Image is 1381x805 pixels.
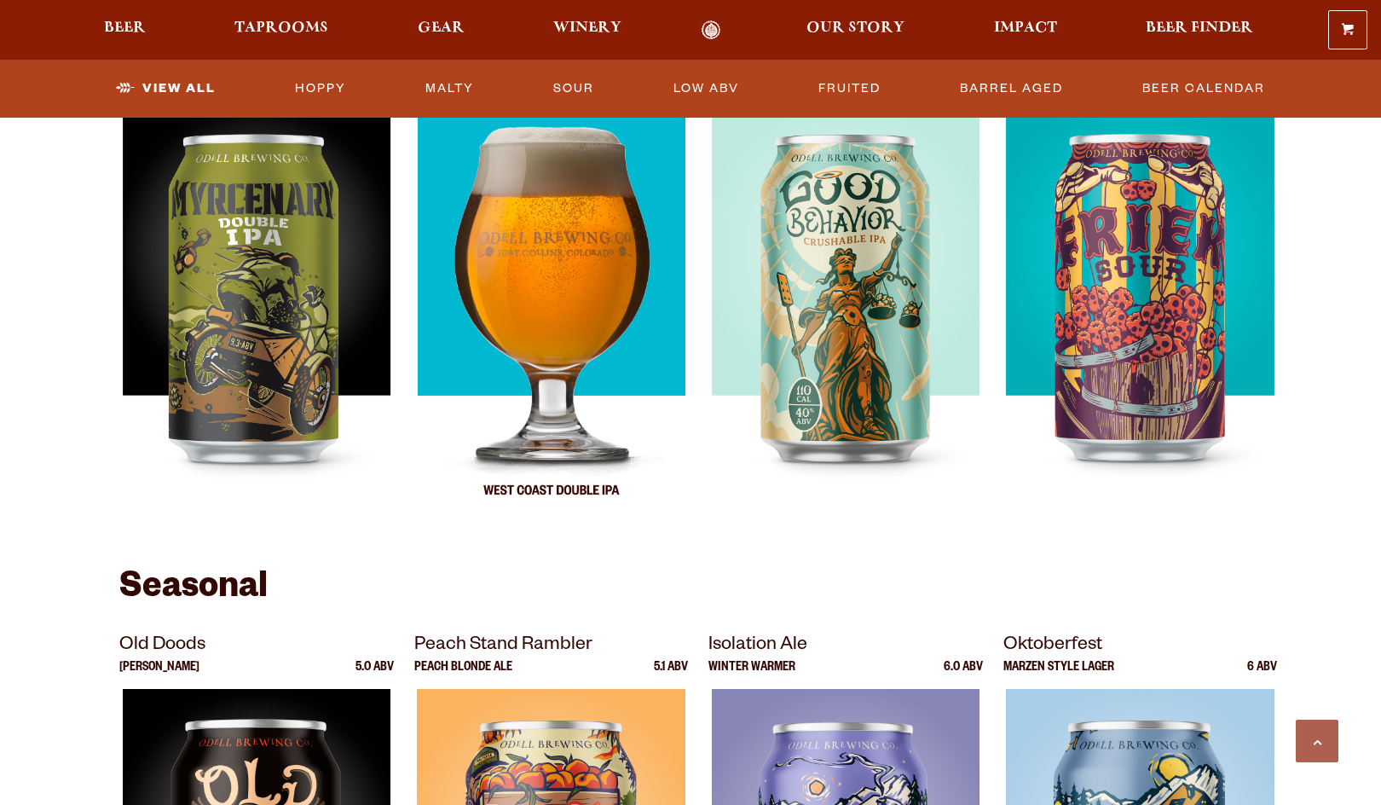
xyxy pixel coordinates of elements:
[1003,662,1114,689] p: Marzen Style Lager
[679,20,743,40] a: Odell Home
[119,662,199,689] p: [PERSON_NAME]
[944,662,983,689] p: 6.0 ABV
[546,69,601,108] a: Sour
[806,21,904,35] span: Our Story
[419,69,481,108] a: Malty
[1003,44,1278,529] a: Friek Raspberry Cherry Sour 6.7 ABV Friek Friek
[1003,631,1278,662] p: Oktoberfest
[712,102,979,529] img: Good Behavior
[983,20,1068,40] a: Impact
[407,20,476,40] a: Gear
[654,662,688,689] p: 5.1 ABV
[104,21,146,35] span: Beer
[994,21,1057,35] span: Impact
[418,21,465,35] span: Gear
[414,662,512,689] p: Peach Blonde Ale
[1296,720,1338,762] a: Scroll to top
[288,69,353,108] a: Hoppy
[1146,21,1253,35] span: Beer Finder
[667,69,746,108] a: Low ABV
[553,21,621,35] span: Winery
[953,69,1070,108] a: Barrel Aged
[119,631,394,662] p: Old Doods
[109,69,222,108] a: View All
[234,21,328,35] span: Taprooms
[119,44,394,529] a: Myrcenary Double IPA 9.3 ABV Myrcenary Myrcenary
[708,631,983,662] p: Isolation Ale
[414,631,689,662] p: Peach Stand Rambler
[1135,20,1264,40] a: Beer Finder
[355,662,394,689] p: 5.0 ABV
[708,44,983,529] a: Good Behavior Crushable IPA 4.0 ABV Good Behavior Good Behavior
[1006,102,1274,529] img: Friek
[123,102,390,529] img: Myrcenary
[795,20,916,40] a: Our Story
[223,20,339,40] a: Taprooms
[414,44,689,529] a: Wire [PERSON_NAME] West Coast Double IPA 8.0 ABV Wire Walker Wire Walker
[1135,69,1272,108] a: Beer Calendar
[812,69,887,108] a: Fruited
[93,20,157,40] a: Beer
[708,662,795,689] p: Winter Warmer
[119,570,1262,611] h2: Seasonal
[1247,662,1277,689] p: 6 ABV
[542,20,633,40] a: Winery
[417,102,685,529] img: Wire Walker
